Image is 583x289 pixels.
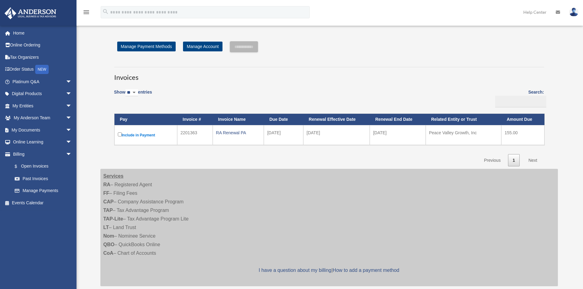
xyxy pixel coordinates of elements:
[264,114,303,125] th: Due Date: activate to sort column ascending
[125,89,138,96] select: Showentries
[66,136,78,149] span: arrow_drop_down
[103,216,123,221] strong: TAP-Lite
[4,39,81,51] a: Online Ordering
[114,67,544,82] h3: Invoices
[569,8,578,17] img: User Pic
[66,88,78,100] span: arrow_drop_down
[303,125,370,145] td: [DATE]
[259,268,331,273] a: I have a question about my billing
[493,88,544,107] label: Search:
[118,131,174,139] label: Include in Payment
[114,114,177,125] th: Pay: activate to sort column descending
[83,9,90,16] i: menu
[103,191,110,196] strong: FF
[103,182,110,187] strong: RA
[4,100,81,112] a: My Entitiesarrow_drop_down
[4,197,81,209] a: Events Calendar
[66,76,78,88] span: arrow_drop_down
[303,114,370,125] th: Renewal Effective Date: activate to sort column ascending
[501,125,544,145] td: 155.00
[102,8,109,15] i: search
[35,65,49,74] div: NEW
[426,114,501,125] th: Related Entity or Trust: activate to sort column ascending
[3,7,58,19] img: Anderson Advisors Platinum Portal
[66,124,78,136] span: arrow_drop_down
[216,128,261,137] div: RA Renewal PA
[103,208,113,213] strong: TAP
[103,199,114,204] strong: CAP
[100,169,558,286] div: – Registered Agent – Filing Fees – Company Assistance Program – Tax Advantage Program – Tax Advan...
[4,88,81,100] a: Digital Productsarrow_drop_down
[9,185,78,197] a: Manage Payments
[4,124,81,136] a: My Documentsarrow_drop_down
[66,148,78,161] span: arrow_drop_down
[103,242,114,247] strong: QBO
[495,96,546,107] input: Search:
[501,114,544,125] th: Amount Due: activate to sort column ascending
[4,27,81,39] a: Home
[103,173,124,179] strong: Services
[177,125,213,145] td: 2201363
[83,11,90,16] a: menu
[118,132,122,136] input: Include in Payment
[370,114,426,125] th: Renewal End Date: activate to sort column ascending
[9,172,78,185] a: Past Invoices
[183,42,222,51] a: Manage Account
[9,160,75,173] a: $Open Invoices
[117,42,176,51] a: Manage Payment Methods
[370,125,426,145] td: [DATE]
[213,114,264,125] th: Invoice Name: activate to sort column ascending
[264,125,303,145] td: [DATE]
[479,154,505,167] a: Previous
[103,225,109,230] strong: LT
[103,233,114,239] strong: Nom
[4,136,81,148] a: Online Learningarrow_drop_down
[4,76,81,88] a: Platinum Q&Aarrow_drop_down
[426,125,501,145] td: Peace Valley Growth, Inc
[103,250,114,256] strong: CoA
[103,266,555,275] p: |
[18,163,21,170] span: $
[4,63,81,76] a: Order StatusNEW
[66,100,78,112] span: arrow_drop_down
[333,268,399,273] a: How to add a payment method
[177,114,213,125] th: Invoice #: activate to sort column ascending
[524,154,542,167] a: Next
[66,112,78,124] span: arrow_drop_down
[4,112,81,124] a: My Anderson Teamarrow_drop_down
[4,51,81,63] a: Tax Organizers
[114,88,152,102] label: Show entries
[4,148,78,160] a: Billingarrow_drop_down
[508,154,520,167] a: 1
